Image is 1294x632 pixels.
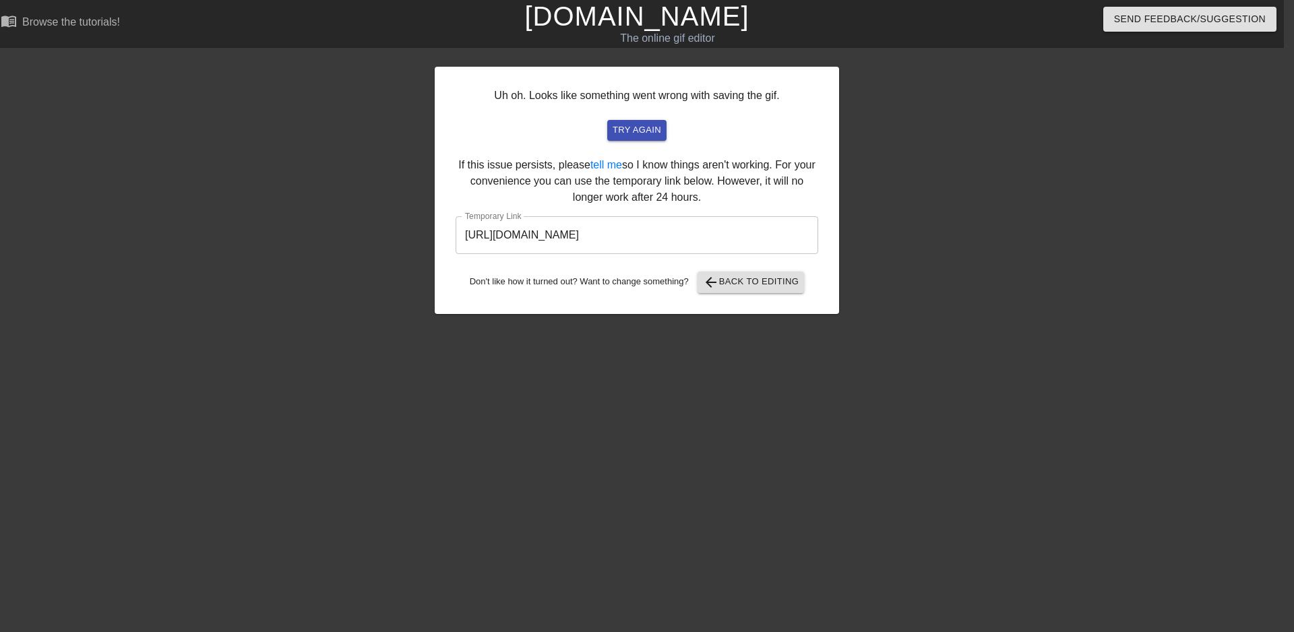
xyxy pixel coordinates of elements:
button: Send Feedback/Suggestion [1103,7,1276,32]
div: Uh oh. Looks like something went wrong with saving the gif. If this issue persists, please so I k... [435,67,839,314]
div: The online gif editor [428,30,907,46]
div: Don't like how it turned out? Want to change something? [456,272,818,293]
input: bare [456,216,818,254]
a: Browse the tutorials! [1,13,120,34]
a: tell me [590,159,622,170]
button: try again [607,120,667,141]
div: Browse the tutorials! [22,16,120,28]
span: menu_book [1,13,17,29]
span: arrow_back [703,274,719,290]
span: Back to Editing [703,274,799,290]
span: try again [613,123,661,138]
button: Back to Editing [698,272,805,293]
span: Send Feedback/Suggestion [1114,11,1266,28]
a: [DOMAIN_NAME] [524,1,749,31]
